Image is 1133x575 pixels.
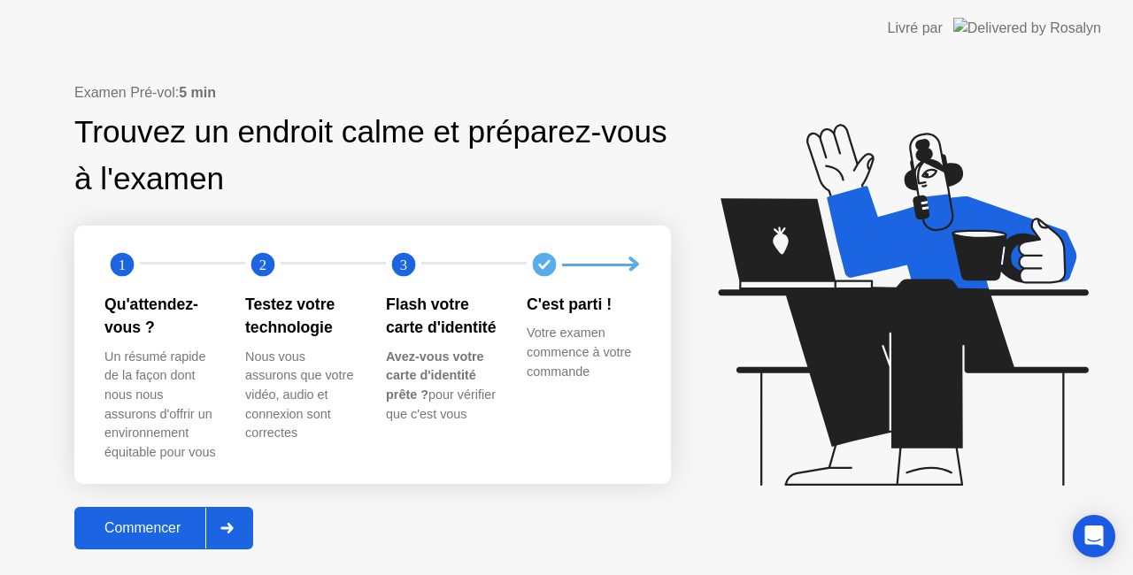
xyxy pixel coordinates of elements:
div: Open Intercom Messenger [1073,515,1115,557]
text: 3 [400,257,407,273]
div: Qu'attendez-vous ? [104,293,217,340]
div: Un résumé rapide de la façon dont nous nous assurons d'offrir un environnement équitable pour vous [104,348,217,463]
b: Avez-vous votre carte d'identité prête ? [386,349,484,402]
div: Examen Pré-vol: [74,82,671,103]
div: pour vérifier que c'est vous [386,348,498,424]
div: Trouvez un endroit calme et préparez-vous à l'examen [74,109,671,203]
img: Delivered by Rosalyn [953,18,1101,38]
div: Votre examen commence à votre commande [527,324,639,381]
text: 1 [119,257,126,273]
div: Livré par [888,18,943,39]
div: C'est parti ! [527,293,639,316]
b: 5 min [179,85,216,100]
text: 2 [259,257,266,273]
div: Flash votre carte d'identité [386,293,498,340]
div: Nous vous assurons que votre vidéo, audio et connexion sont correctes [245,348,358,443]
div: Commencer [80,520,205,536]
div: Testez votre technologie [245,293,358,340]
button: Commencer [74,507,253,549]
